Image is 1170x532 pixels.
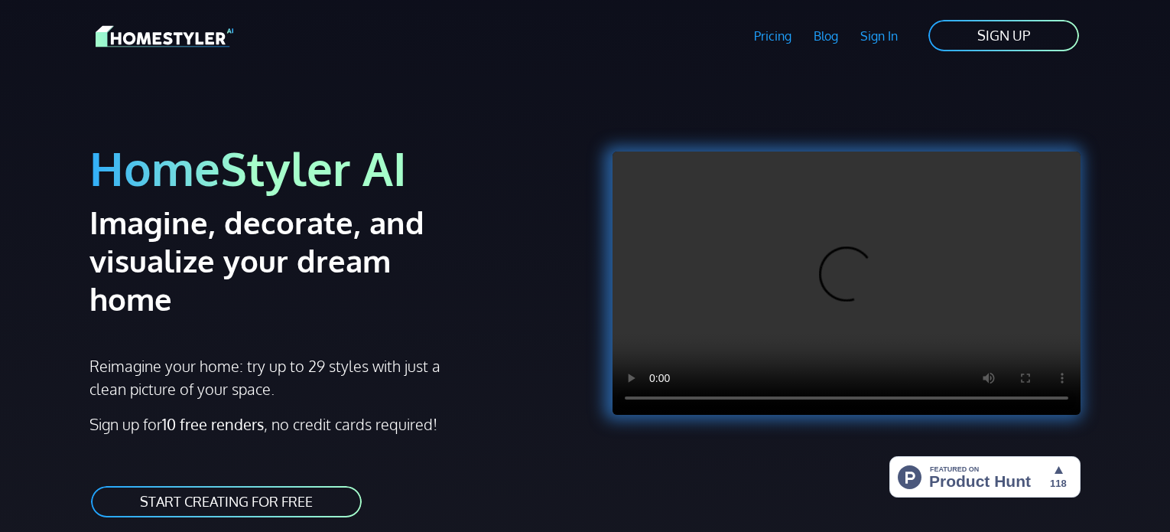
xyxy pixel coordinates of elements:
[89,413,576,436] p: Sign up for , no credit cards required!
[162,414,264,434] strong: 10 free renders
[849,18,908,54] a: Sign In
[89,354,454,400] p: Reimagine your home: try up to 29 styles with just a clean picture of your space.
[927,18,1081,53] a: SIGN UP
[89,203,479,318] h2: Imagine, decorate, and visualize your dream home
[743,18,803,54] a: Pricing
[89,139,576,197] h1: HomeStyler AI
[89,485,363,519] a: START CREATING FOR FREE
[889,456,1081,498] img: HomeStyler AI - Interior Design Made Easy: One Click to Your Dream Home | Product Hunt
[96,23,233,50] img: HomeStyler AI logo
[802,18,849,54] a: Blog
